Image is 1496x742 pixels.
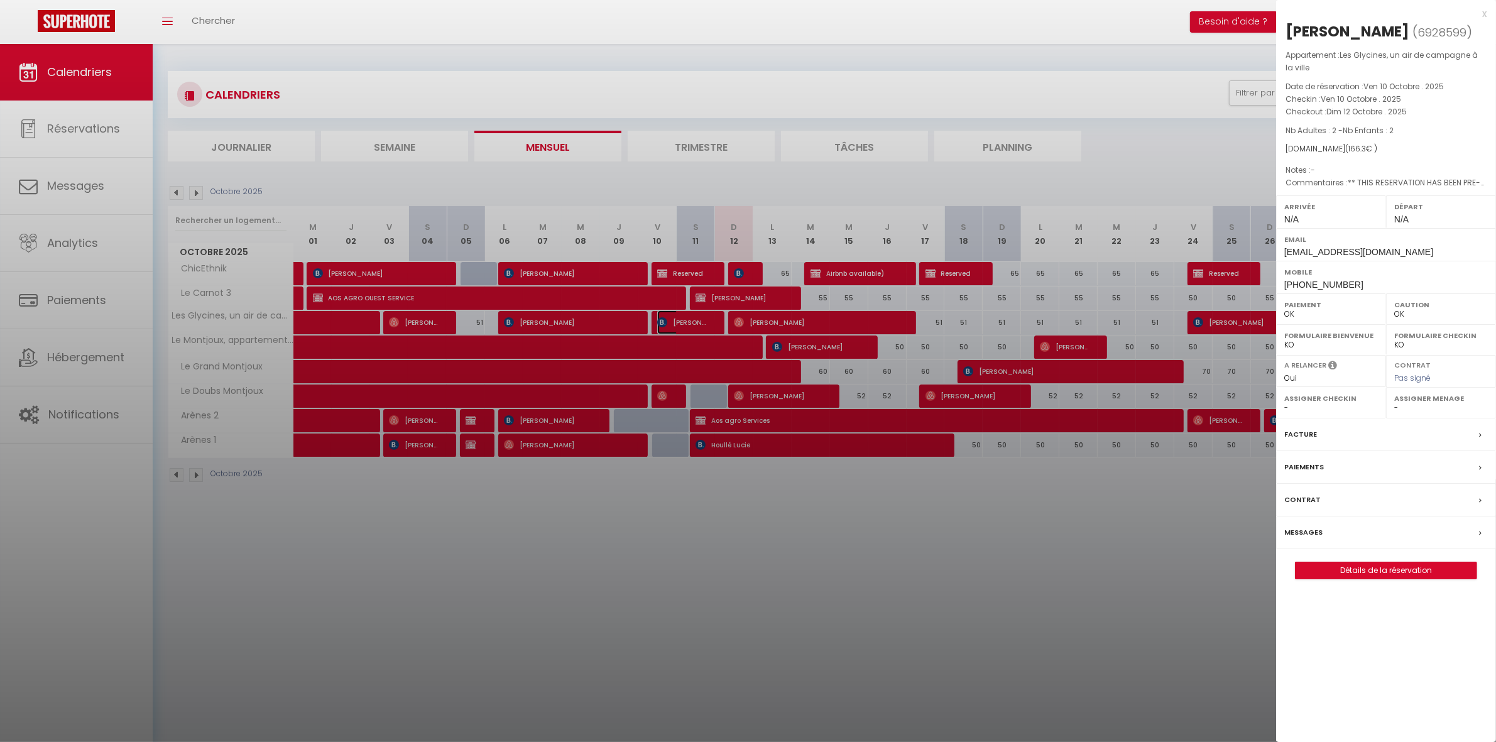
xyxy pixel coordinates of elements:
span: Nb Adultes : 2 - [1286,125,1394,136]
span: N/A [1284,214,1299,224]
span: 6928599 [1417,25,1466,40]
label: Contrat [1284,493,1321,506]
span: Les Glycines, un air de campagne à la ville [1286,50,1478,73]
span: Nb Enfants : 2 [1343,125,1394,136]
label: Caution [1394,298,1488,311]
span: Pas signé [1394,373,1431,383]
label: Assigner Checkin [1284,392,1378,405]
span: ( ) [1412,23,1472,41]
label: Paiements [1284,461,1324,474]
p: Checkin : [1286,93,1487,106]
label: Facture [1284,428,1317,441]
label: Paiement [1284,298,1378,311]
p: Checkout : [1286,106,1487,118]
div: [DOMAIN_NAME] [1286,143,1487,155]
div: x [1276,6,1487,21]
span: Dim 12 Octobre . 2025 [1326,106,1407,117]
label: Messages [1284,526,1323,539]
span: Ven 10 Octobre . 2025 [1363,81,1444,92]
p: Notes : [1286,164,1487,177]
a: Détails de la réservation [1296,562,1477,579]
p: Appartement : [1286,49,1487,74]
button: Détails de la réservation [1295,562,1477,579]
span: ( € ) [1345,143,1377,154]
label: Arrivée [1284,200,1378,213]
span: Ven 10 Octobre . 2025 [1321,94,1401,104]
label: Formulaire Bienvenue [1284,329,1378,342]
label: Email [1284,233,1488,246]
span: 166.3 [1348,143,1366,154]
span: - [1311,165,1315,175]
label: Mobile [1284,266,1488,278]
span: [EMAIL_ADDRESS][DOMAIN_NAME] [1284,247,1433,257]
p: Commentaires : [1286,177,1487,189]
label: Départ [1394,200,1488,213]
div: [PERSON_NAME] [1286,21,1409,41]
label: A relancer [1284,360,1326,371]
p: Date de réservation : [1286,80,1487,93]
span: [PHONE_NUMBER] [1284,280,1363,290]
label: Assigner Menage [1394,392,1488,405]
i: Sélectionner OUI si vous souhaiter envoyer les séquences de messages post-checkout [1328,360,1337,374]
label: Contrat [1394,360,1431,368]
label: Formulaire Checkin [1394,329,1488,342]
span: N/A [1394,214,1409,224]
